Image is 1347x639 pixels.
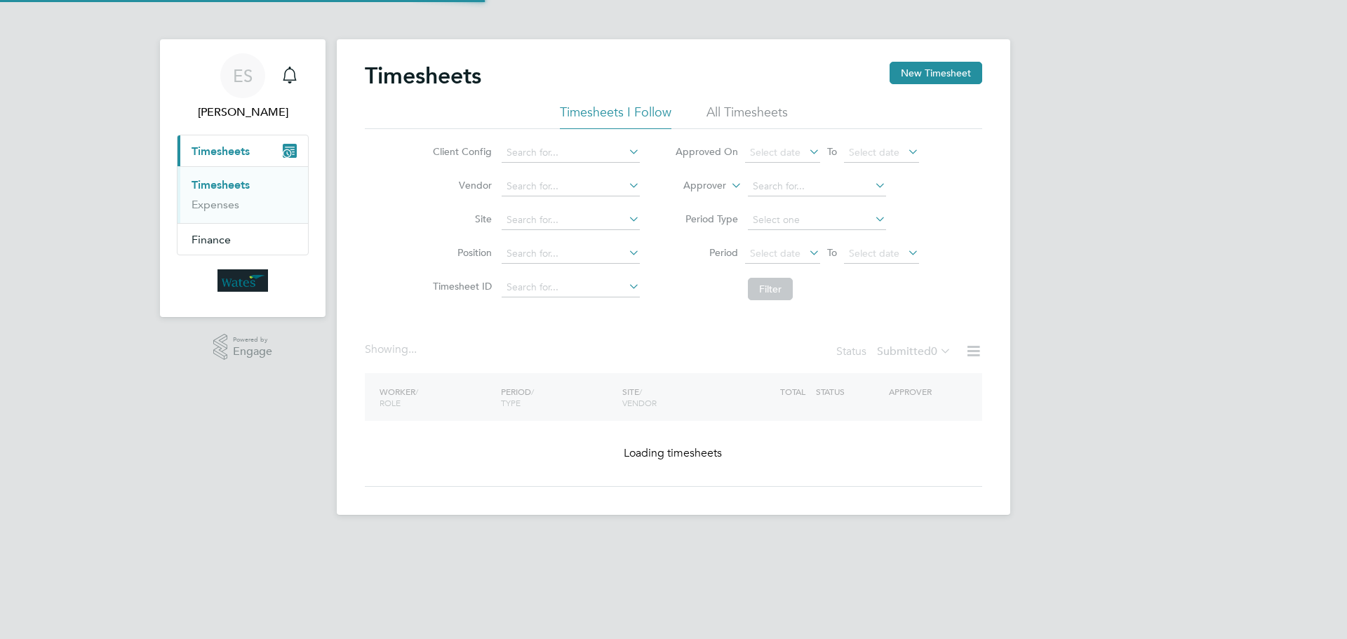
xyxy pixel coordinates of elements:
label: Timesheet ID [429,280,492,292]
button: Timesheets [177,135,308,166]
label: Site [429,213,492,225]
input: Search for... [502,210,640,230]
span: ES [233,67,253,85]
label: Period [675,246,738,259]
h2: Timesheets [365,62,481,90]
span: Emily Summerfield [177,104,309,121]
label: Submitted [877,344,951,358]
label: Vendor [429,179,492,191]
span: Finance [192,233,231,246]
div: Status [836,342,954,362]
button: New Timesheet [890,62,982,84]
li: Timesheets I Follow [560,104,671,129]
a: ES[PERSON_NAME] [177,53,309,121]
input: Select one [748,210,886,230]
img: wates-logo-retina.png [217,269,268,292]
li: All Timesheets [706,104,788,129]
span: To [823,142,841,161]
span: Powered by [233,334,272,346]
button: Filter [748,278,793,300]
span: Select date [849,247,899,260]
div: Timesheets [177,166,308,223]
label: Position [429,246,492,259]
div: Showing [365,342,420,357]
span: ... [408,342,417,356]
a: Timesheets [192,178,250,191]
button: Finance [177,224,308,255]
span: Select date [750,146,800,159]
input: Search for... [748,177,886,196]
input: Search for... [502,244,640,264]
input: Search for... [502,143,640,163]
a: Expenses [192,198,239,211]
input: Search for... [502,278,640,297]
span: Engage [233,346,272,358]
span: Select date [750,247,800,260]
label: Client Config [429,145,492,158]
a: Powered byEngage [213,334,273,361]
span: 0 [931,344,937,358]
span: To [823,243,841,262]
a: Go to home page [177,269,309,292]
label: Approver [663,179,726,193]
nav: Main navigation [160,39,326,317]
span: Timesheets [192,144,250,158]
input: Search for... [502,177,640,196]
span: Select date [849,146,899,159]
label: Period Type [675,213,738,225]
label: Approved On [675,145,738,158]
